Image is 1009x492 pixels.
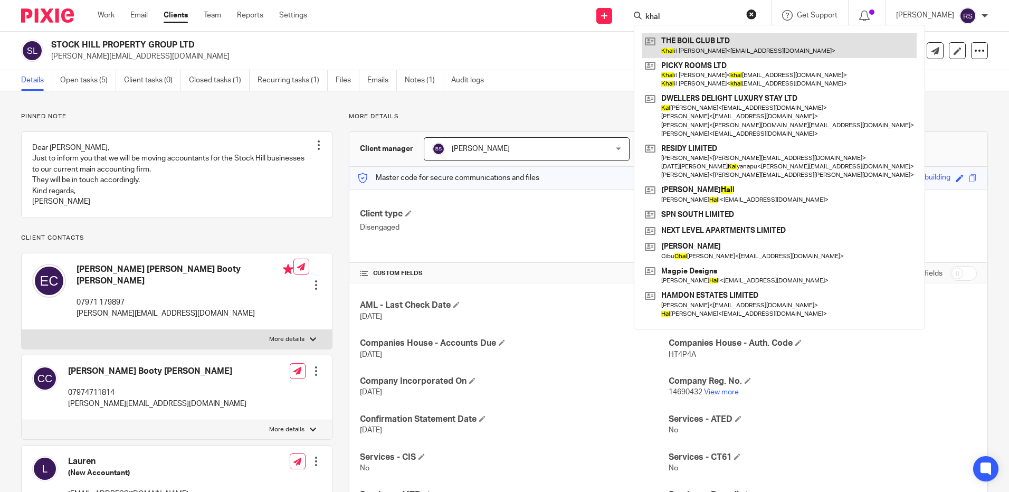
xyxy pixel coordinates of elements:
[360,269,668,278] h4: CUSTOM FIELDS
[269,425,304,434] p: More details
[432,143,445,155] img: svg%3E
[279,10,307,21] a: Settings
[669,414,977,425] h4: Services - ATED
[959,7,976,24] img: svg%3E
[21,8,74,23] img: Pixie
[349,112,988,121] p: More details
[360,338,668,349] h4: Companies House - Accounts Due
[797,12,837,19] span: Get Support
[644,13,739,22] input: Search
[60,70,116,91] a: Open tasks (5)
[360,209,668,220] h4: Client type
[51,51,844,62] p: [PERSON_NAME][EMAIL_ADDRESS][DOMAIN_NAME]
[32,366,58,391] img: svg%3E
[360,376,668,387] h4: Company Incorporated On
[21,234,332,242] p: Client contacts
[360,389,382,396] span: [DATE]
[237,10,263,21] a: Reports
[669,465,678,472] span: No
[21,70,52,91] a: Details
[360,144,413,154] h3: Client manager
[204,10,221,21] a: Team
[68,366,246,377] h4: [PERSON_NAME] Booty [PERSON_NAME]
[704,389,739,396] a: View more
[21,112,332,121] p: Pinned note
[360,452,668,463] h4: Services - CIS
[189,70,250,91] a: Closed tasks (1)
[77,297,293,308] p: 07971 179897
[360,465,369,472] span: No
[360,222,668,233] p: Disengaged
[21,40,43,62] img: svg%3E
[357,173,539,183] p: Master code for secure communications and files
[283,264,293,275] i: Primary
[51,40,686,51] h2: STOCK HILL PROPERTY GROUP LTD
[68,387,246,398] p: 07974711814
[669,376,977,387] h4: Company Reg. No.
[77,264,293,287] h4: [PERSON_NAME] [PERSON_NAME] Booty [PERSON_NAME]
[32,264,66,298] img: svg%3E
[336,70,359,91] a: Files
[360,313,382,320] span: [DATE]
[269,335,304,344] p: More details
[360,351,382,358] span: [DATE]
[68,468,188,478] h5: (New Accountant)
[360,414,668,425] h4: Confirmation Statement Date
[68,399,246,409] p: [PERSON_NAME][EMAIL_ADDRESS][DOMAIN_NAME]
[669,389,702,396] span: 14690432
[130,10,148,21] a: Email
[360,300,668,311] h4: AML - Last Check Date
[669,427,678,434] span: No
[98,10,115,21] a: Work
[669,452,977,463] h4: Services - CT61
[405,70,443,91] a: Notes (1)
[896,10,954,21] p: [PERSON_NAME]
[451,70,492,91] a: Audit logs
[746,9,757,20] button: Clear
[258,70,328,91] a: Recurring tasks (1)
[164,10,188,21] a: Clients
[124,70,181,91] a: Client tasks (0)
[360,427,382,434] span: [DATE]
[68,456,188,467] h4: Lauren
[669,351,696,358] span: HT4P4A
[669,338,977,349] h4: Companies House - Auth. Code
[367,70,397,91] a: Emails
[452,145,510,153] span: [PERSON_NAME]
[77,308,293,319] p: [PERSON_NAME][EMAIL_ADDRESS][DOMAIN_NAME]
[32,456,58,481] img: svg%3E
